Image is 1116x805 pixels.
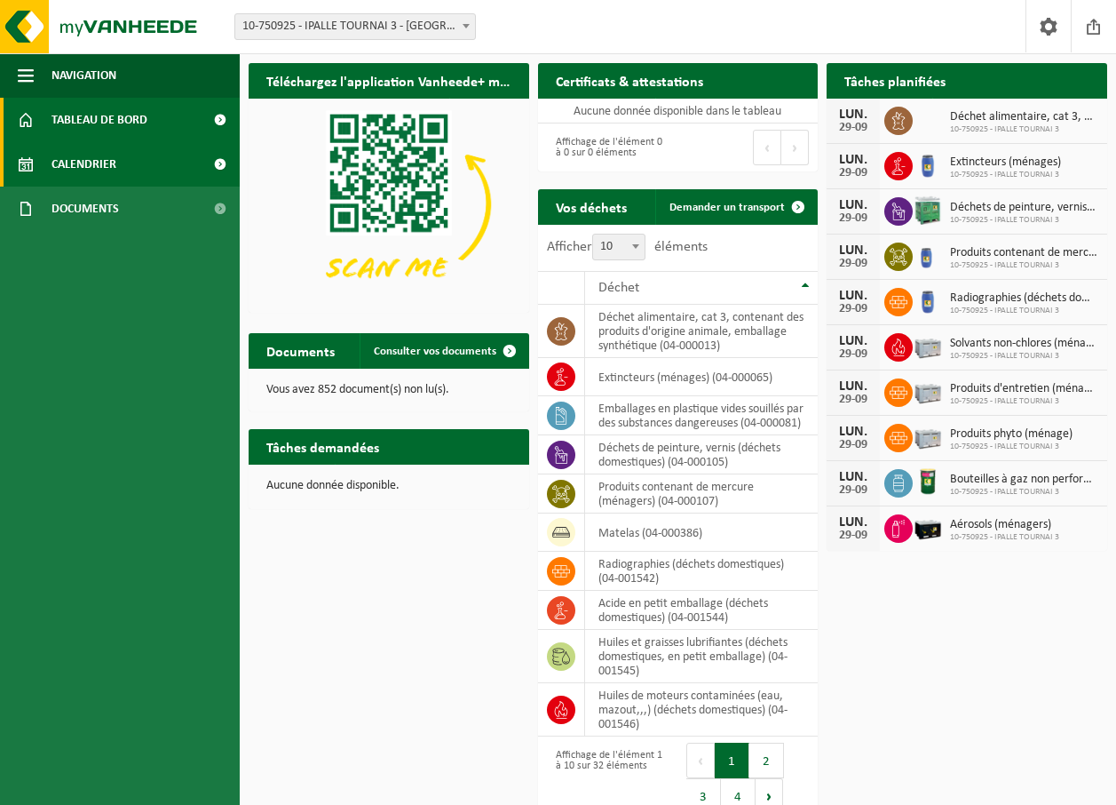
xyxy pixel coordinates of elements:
[585,474,819,514] td: produits contenant de mercure (ménagers) (04-000107)
[950,260,1098,271] span: 10-750925 - IPALLE TOURNAI 3
[835,212,871,225] div: 29-09
[950,170,1061,180] span: 10-750925 - IPALLE TOURNAI 3
[686,743,715,778] button: Previous
[249,99,529,309] img: Download de VHEPlus App
[827,63,963,98] h2: Tâches planifiées
[835,394,871,406] div: 29-09
[235,14,475,39] span: 10-750925 - IPALLE TOURNAI 3 - TOURNAI
[835,530,871,542] div: 29-09
[781,130,809,165] button: Next
[374,346,496,357] span: Consulter vos documents
[913,376,943,406] img: PB-LB-0680-HPE-GY-11
[835,484,871,497] div: 29-09
[547,240,708,254] label: Afficher éléments
[950,473,1098,487] span: Bouteilles à gaz non perforées à usage unique (domestique)
[585,552,819,591] td: Radiographies (déchets domestiques) (04-001542)
[51,98,147,142] span: Tableau de bord
[585,435,819,474] td: déchets de peinture, vernis (déchets domestiques) (04-000105)
[913,285,943,315] img: PB-OT-0120-HPE-00-02
[835,153,871,167] div: LUN.
[835,289,871,303] div: LUN.
[950,337,1098,351] span: Solvants non-chlores (ménagers)
[715,743,749,778] button: 1
[835,198,871,212] div: LUN.
[950,442,1072,452] span: 10-750925 - IPALLE TOURNAI 3
[598,281,639,295] span: Déchet
[835,425,871,439] div: LUN.
[835,243,871,258] div: LUN.
[266,480,511,492] p: Aucune donnée disponible.
[835,108,871,122] div: LUN.
[538,99,819,124] td: Aucune donnée disponible dans le tableau
[950,215,1098,226] span: 10-750925 - IPALLE TOURNAI 3
[950,201,1098,215] span: Déchets de peinture, vernis (déchets domestiques)
[950,291,1098,306] span: Radiographies (déchets domestiques)
[950,518,1059,532] span: Aérosols (ménagers)
[749,743,784,778] button: 2
[950,155,1061,170] span: Extincteurs (ménages)
[950,396,1098,407] span: 10-750925 - IPALLE TOURNAI 3
[835,439,871,451] div: 29-09
[538,189,645,224] h2: Vos déchets
[585,514,819,552] td: matelas (04-000386)
[913,421,943,451] img: PB-LB-0680-HPE-GY-11
[51,142,116,187] span: Calendrier
[950,351,1098,362] span: 10-750925 - IPALLE TOURNAI 3
[835,348,871,361] div: 29-09
[835,515,871,530] div: LUN.
[835,379,871,394] div: LUN.
[249,429,397,464] h2: Tâches demandées
[950,487,1098,498] span: 10-750925 - IPALLE TOURNAI 3
[913,194,943,227] img: PB-HB-1400-HPE-GN-11
[266,384,511,396] p: Vous avez 852 document(s) non lu(s).
[835,303,871,315] div: 29-09
[360,333,527,369] a: Consulter vos documents
[585,305,819,358] td: déchet alimentaire, cat 3, contenant des produits d'origine animale, emballage synthétique (04-00...
[234,13,476,40] span: 10-750925 - IPALLE TOURNAI 3 - TOURNAI
[51,53,116,98] span: Navigation
[669,202,785,213] span: Demander un transport
[655,189,816,225] a: Demander un transport
[913,149,943,179] img: PB-OT-0120-HPE-00-02
[592,234,645,260] span: 10
[835,470,871,484] div: LUN.
[913,331,943,361] img: PB-LB-0680-HPE-GY-11
[585,358,819,396] td: extincteurs (ménages) (04-000065)
[835,122,871,134] div: 29-09
[753,130,781,165] button: Previous
[950,306,1098,316] span: 10-750925 - IPALLE TOURNAI 3
[585,591,819,630] td: acide en petit emballage (déchets domestiques) (04-001544)
[913,512,943,542] img: PB-LB-0680-HPE-BK-11
[593,235,645,259] span: 10
[950,532,1059,543] span: 10-750925 - IPALLE TOURNAI 3
[51,187,119,231] span: Documents
[585,396,819,435] td: emballages en plastique vides souillés par des substances dangereuses (04-000081)
[950,427,1072,442] span: Produits phyto (ménage)
[950,110,1098,124] span: Déchet alimentaire, cat 3, contenant des produits d'origine animale, emballage s...
[585,683,819,737] td: huiles de moteurs contaminées (eau, mazout,,,) (déchets domestiques) (04-001546)
[835,258,871,270] div: 29-09
[835,334,871,348] div: LUN.
[950,246,1098,260] span: Produits contenant de mercure (ménagers)
[547,128,669,167] div: Affichage de l'élément 0 à 0 sur 0 éléments
[913,240,943,270] img: LP-OT-00060-HPE-21
[835,167,871,179] div: 29-09
[249,333,352,368] h2: Documents
[249,63,529,98] h2: Téléchargez l'application Vanheede+ maintenant!
[913,466,943,497] img: PB-OT-0200-MET-00-03
[950,382,1098,396] span: Produits d'entretien (ménagers)
[585,630,819,683] td: huiles et graisses lubrifiantes (déchets domestiques, en petit emballage) (04-001545)
[538,63,721,98] h2: Certificats & attestations
[950,124,1098,135] span: 10-750925 - IPALLE TOURNAI 3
